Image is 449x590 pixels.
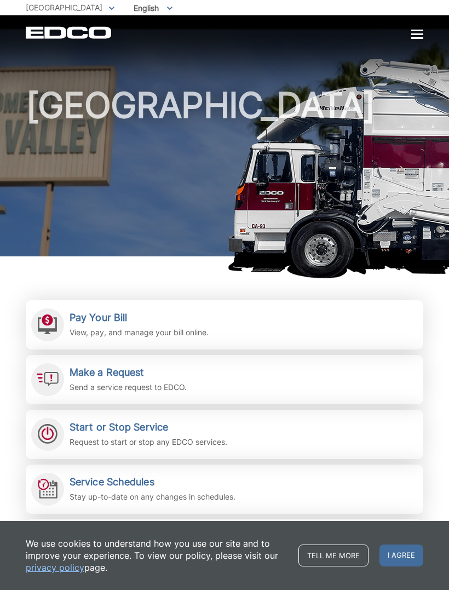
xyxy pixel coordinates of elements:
[70,312,209,324] h2: Pay Your Bill
[70,491,235,503] p: Stay up-to-date on any changes in schedules.
[26,355,423,404] a: Make a Request Send a service request to EDCO.
[70,436,227,448] p: Request to start or stop any EDCO services.
[70,326,209,339] p: View, pay, and manage your bill online.
[70,476,235,488] h2: Service Schedules
[26,300,423,350] a: Pay Your Bill View, pay, and manage your bill online.
[26,88,423,261] h1: [GEOGRAPHIC_DATA]
[379,545,423,566] span: I agree
[26,3,102,12] span: [GEOGRAPHIC_DATA]
[26,465,423,514] a: Service Schedules Stay up-to-date on any changes in schedules.
[70,366,187,379] h2: Make a Request
[26,562,84,574] a: privacy policy
[26,26,113,39] a: EDCD logo. Return to the homepage.
[70,381,187,393] p: Send a service request to EDCO.
[26,537,287,574] p: We use cookies to understand how you use our site and to improve your experience. To view our pol...
[298,545,369,566] a: Tell me more
[70,421,227,433] h2: Start or Stop Service
[26,519,423,569] a: Recycling Guide Learn what you need to know about recycling.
